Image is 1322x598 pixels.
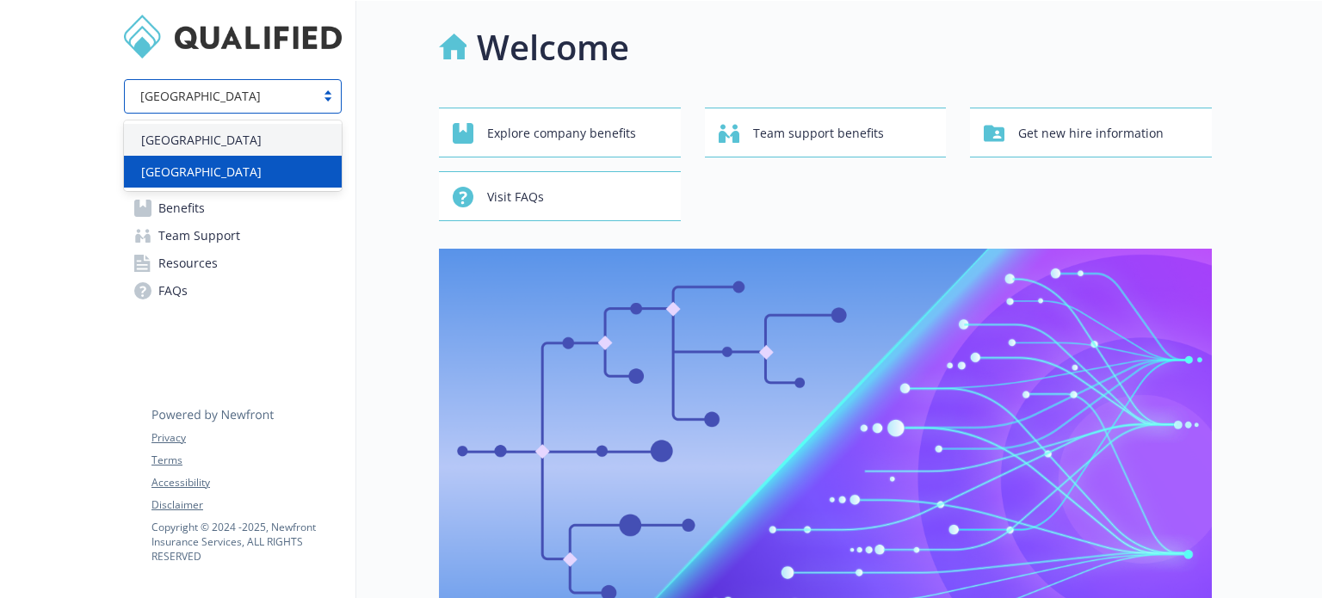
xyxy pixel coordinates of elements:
[970,108,1212,157] button: Get new hire information
[141,131,262,149] span: [GEOGRAPHIC_DATA]
[151,497,341,513] a: Disclaimer
[158,250,218,277] span: Resources
[124,194,342,222] a: Benefits
[158,194,205,222] span: Benefits
[1018,117,1164,150] span: Get new hire information
[140,87,261,105] span: [GEOGRAPHIC_DATA]
[487,181,544,213] span: Visit FAQs
[705,108,947,157] button: Team support benefits
[151,520,341,564] p: Copyright © 2024 - 2025 , Newfront Insurance Services, ALL RIGHTS RESERVED
[124,222,342,250] a: Team Support
[158,277,188,305] span: FAQs
[133,87,306,105] span: [GEOGRAPHIC_DATA]
[439,171,681,221] button: Visit FAQs
[439,108,681,157] button: Explore company benefits
[151,453,341,468] a: Terms
[141,163,262,181] span: [GEOGRAPHIC_DATA]
[124,277,342,305] a: FAQs
[151,430,341,446] a: Privacy
[124,250,342,277] a: Resources
[753,117,884,150] span: Team support benefits
[487,117,636,150] span: Explore company benefits
[158,222,240,250] span: Team Support
[151,475,341,490] a: Accessibility
[477,22,629,73] h1: Welcome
